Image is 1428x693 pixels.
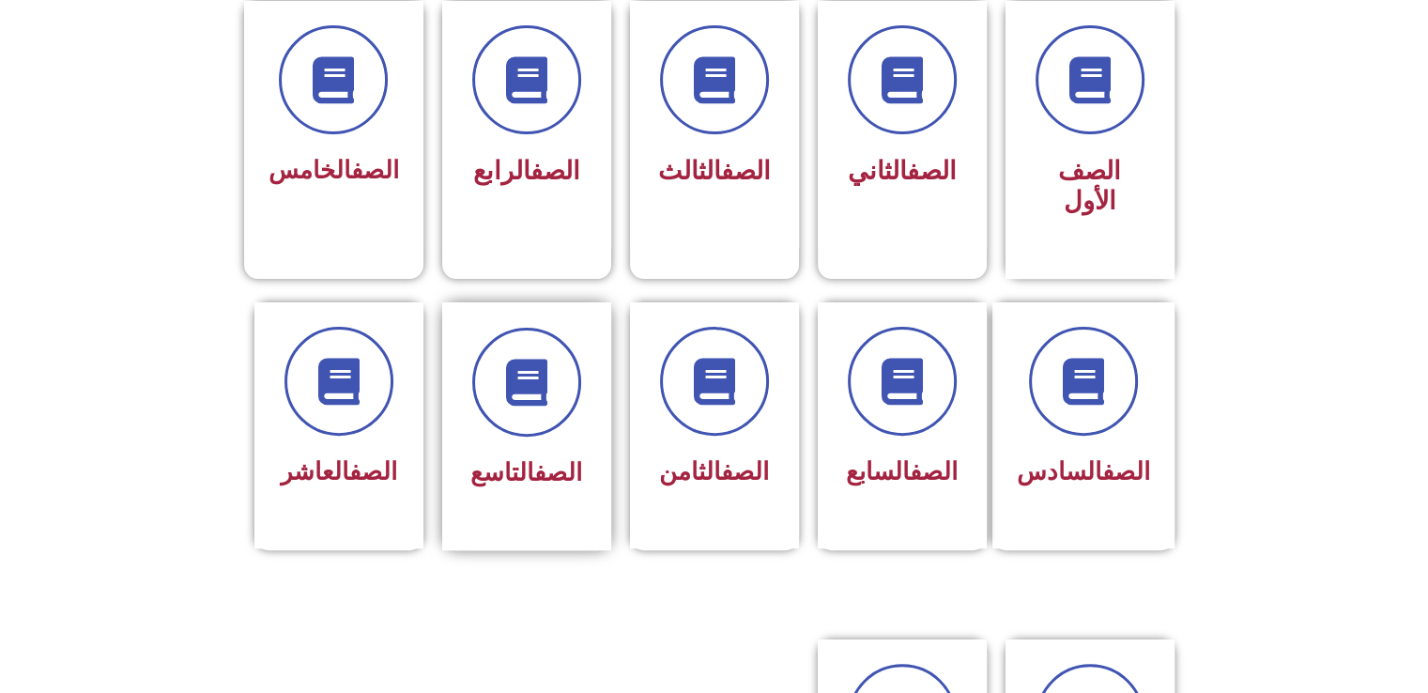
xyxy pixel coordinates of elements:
span: الخامس [269,156,399,184]
span: الثاني [848,156,957,186]
a: الصف [721,457,769,485]
a: الصف [534,458,582,486]
a: الصف [349,457,397,485]
a: الصف [351,156,399,184]
span: الثالث [658,156,771,186]
a: الصف [910,457,958,485]
a: الصف [530,156,580,186]
span: الرابع [473,156,580,186]
a: الصف [721,156,771,186]
span: الثامن [659,457,769,485]
span: السابع [846,457,958,485]
span: التاسع [470,458,582,486]
span: العاشر [281,457,397,485]
a: الصف [907,156,957,186]
span: الصف الأول [1058,156,1121,216]
a: الصف [1102,457,1150,485]
span: السادس [1017,457,1150,485]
